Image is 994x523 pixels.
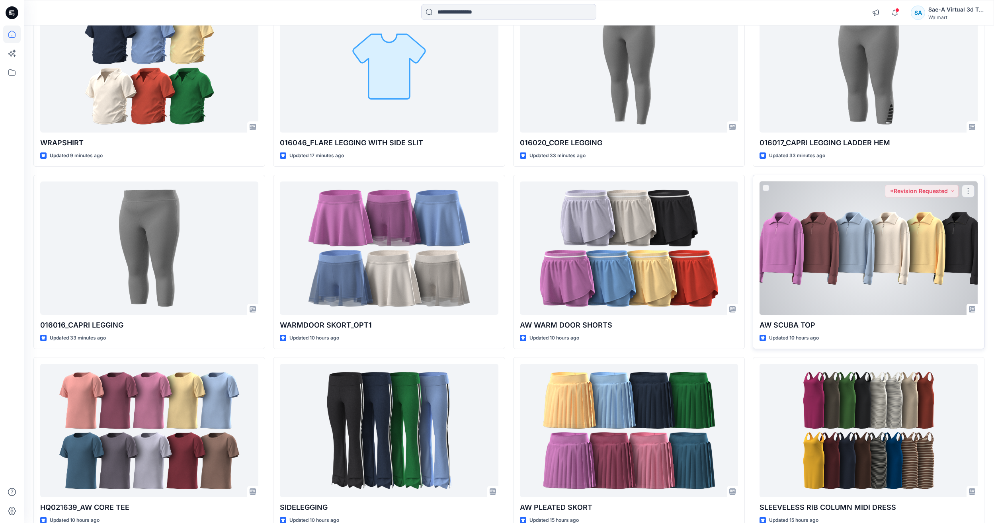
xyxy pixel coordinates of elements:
[520,181,738,315] a: AW WARM DOOR SHORTS
[760,320,978,331] p: AW SCUBA TOP
[280,502,498,513] p: SIDELEGGING
[520,502,738,513] p: AW PLEATED SKORT
[760,364,978,497] a: SLEEVELESS RIB COLUMN MIDI DRESS
[50,152,103,160] p: Updated 9 minutes ago
[40,181,258,315] a: 016016_CAPRI LEGGING
[40,137,258,148] p: WRAPSHIRT
[289,152,344,160] p: Updated 17 minutes ago
[928,5,984,14] div: Sae-A Virtual 3d Team
[769,334,819,342] p: Updated 10 hours ago
[50,334,106,342] p: Updated 33 minutes ago
[529,152,586,160] p: Updated 33 minutes ago
[280,181,498,315] a: WARMDOOR SKORT_OPT1
[40,320,258,331] p: 016016_CAPRI LEGGING
[280,137,498,148] p: 016046_FLARE LEGGING WITH SIDE SLIT
[40,364,258,497] a: HQ021639_AW CORE TEE
[280,320,498,331] p: WARMDOOR SKORT_OPT1
[289,334,339,342] p: Updated 10 hours ago
[280,364,498,497] a: SIDELEGGING
[760,502,978,513] p: SLEEVELESS RIB COLUMN MIDI DRESS
[928,14,984,20] div: Walmart
[520,320,738,331] p: AW WARM DOOR SHORTS
[40,502,258,513] p: HQ021639_AW CORE TEE
[760,137,978,148] p: 016017_CAPRI LEGGING LADDER HEM
[769,152,825,160] p: Updated 33 minutes ago
[529,334,579,342] p: Updated 10 hours ago
[520,137,738,148] p: 016020_CORE LEGGING
[911,6,925,20] div: SA
[520,364,738,497] a: AW PLEATED SKORT
[760,181,978,315] a: AW SCUBA TOP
